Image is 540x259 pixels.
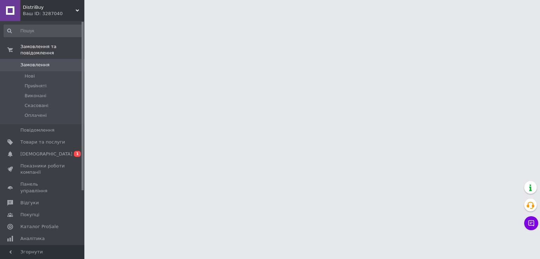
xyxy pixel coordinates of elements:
span: Нові [25,73,35,79]
span: Показники роботи компанії [20,163,65,175]
span: 1 [74,151,81,157]
span: Покупці [20,212,39,218]
button: Чат з покупцем [524,216,538,230]
span: Товари та послуги [20,139,65,145]
span: Каталог ProSale [20,224,58,230]
span: Відгуки [20,200,39,206]
input: Пошук [4,25,83,37]
span: Повідомлення [20,127,54,133]
span: Аналітика [20,235,45,242]
span: Оплачені [25,112,47,119]
span: Панель управління [20,181,65,194]
div: Ваш ID: 3287040 [23,11,84,17]
span: Замовлення [20,62,50,68]
span: Замовлення та повідомлення [20,44,84,56]
span: Виконані [25,93,46,99]
span: Прийняті [25,83,46,89]
span: Скасовані [25,102,49,109]
span: [DEMOGRAPHIC_DATA] [20,151,72,157]
span: DistriBuy [23,4,76,11]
